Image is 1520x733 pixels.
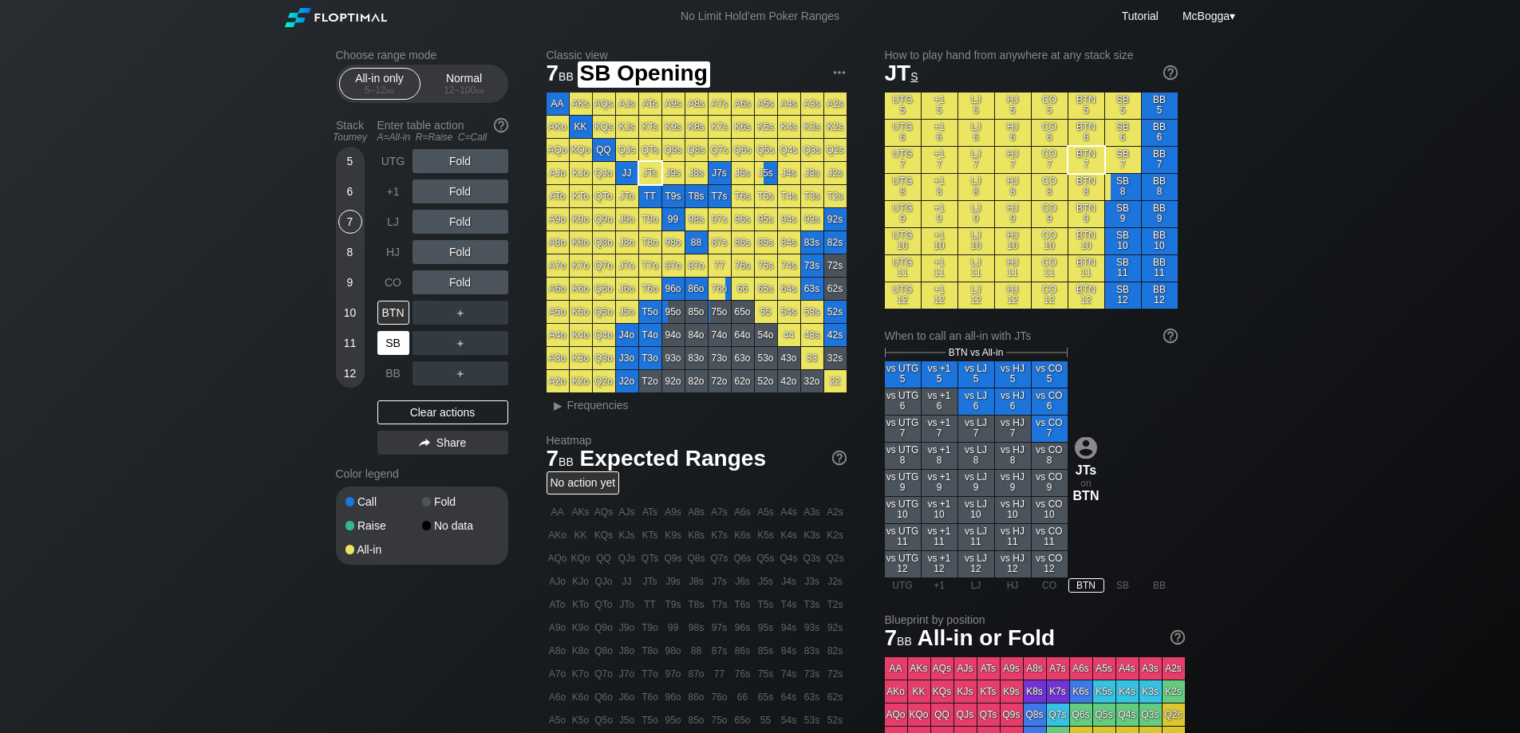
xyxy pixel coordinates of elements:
div: 62o [732,370,754,392]
div: A5s [755,93,777,115]
span: s [910,66,918,84]
div: 53s [801,301,823,323]
h2: How to play hand from anywhere at any stack size [885,49,1178,61]
div: Q3s [801,139,823,161]
div: 54s [778,301,800,323]
img: ellipsis.fd386fe8.svg [831,64,848,81]
div: K7o [570,254,592,277]
div: vs LJ 5 [958,361,994,388]
div: K9o [570,208,592,231]
div: A5o [547,301,569,323]
div: Q9s [662,139,685,161]
div: 65s [755,278,777,300]
div: A6o [547,278,569,300]
div: Raise [345,520,422,531]
div: T7o [639,254,661,277]
div: SB 11 [1105,255,1141,282]
div: T3o [639,347,661,369]
div: 5 [338,149,362,173]
div: A9o [547,208,569,231]
div: 63o [732,347,754,369]
div: 62s [824,278,847,300]
div: UTG 6 [885,120,921,146]
span: JT [885,61,918,85]
div: K7s [709,116,731,138]
div: Q2o [593,370,615,392]
div: ＋ [413,301,508,325]
div: LJ 6 [958,120,994,146]
div: 93o [662,347,685,369]
div: Q4o [593,324,615,346]
div: 95s [755,208,777,231]
span: bb [476,85,484,96]
span: 7 [544,61,576,88]
div: CO 12 [1032,282,1068,309]
div: KK [570,116,592,138]
div: BTN 12 [1068,282,1104,309]
div: 85o [685,301,708,323]
span: bb [386,85,395,96]
div: 86s [732,231,754,254]
div: 92s [824,208,847,231]
div: 97o [662,254,685,277]
div: 82s [824,231,847,254]
div: HJ 5 [995,93,1031,119]
div: CO 5 [1032,93,1068,119]
div: BB [377,361,409,385]
div: Q9o [593,208,615,231]
div: JTo [616,185,638,207]
div: 42o [778,370,800,392]
div: UTG 12 [885,282,921,309]
div: Q8s [685,139,708,161]
div: 75o [709,301,731,323]
div: BB 12 [1142,282,1178,309]
img: help.32db89a4.svg [1169,629,1186,646]
div: A2o [547,370,569,392]
div: 32s [824,347,847,369]
div: +1 10 [922,228,957,254]
div: T4s [778,185,800,207]
div: 82o [685,370,708,392]
div: HJ 6 [995,120,1031,146]
div: UTG [377,149,409,173]
div: T5o [639,301,661,323]
div: BTN 10 [1068,228,1104,254]
div: No data [422,520,499,531]
img: help.32db89a4.svg [492,116,510,134]
div: CO 11 [1032,255,1068,282]
div: HJ [377,240,409,264]
div: 96s [732,208,754,231]
div: Enter table action [377,112,508,149]
div: ＋ [413,331,508,355]
div: K9s [662,116,685,138]
div: ATs [639,93,661,115]
div: J9o [616,208,638,231]
div: 72o [709,370,731,392]
div: Q5o [593,301,615,323]
img: help.32db89a4.svg [831,449,848,467]
div: Call [345,496,422,507]
div: 94s [778,208,800,231]
div: Stack [330,112,371,149]
div: 64o [732,324,754,346]
div: Tourney [330,132,371,143]
div: No Limit Hold’em Poker Ranges [657,10,863,26]
div: CO 9 [1032,201,1068,227]
div: T3s [801,185,823,207]
div: KQs [593,116,615,138]
div: +1 12 [922,282,957,309]
div: QTo [593,185,615,207]
div: J4o [616,324,638,346]
div: T5s [755,185,777,207]
div: KTs [639,116,661,138]
div: HJ 12 [995,282,1031,309]
div: AKs [570,93,592,115]
div: A9s [662,93,685,115]
div: Fold [422,496,499,507]
div: 8 [338,240,362,264]
div: vs HJ 5 [995,361,1031,388]
div: K3o [570,347,592,369]
div: T6o [639,278,661,300]
div: 33 [801,347,823,369]
div: K2o [570,370,592,392]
